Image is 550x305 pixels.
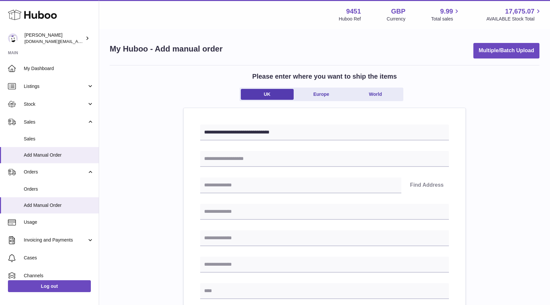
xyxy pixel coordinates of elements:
[24,169,87,175] span: Orders
[8,33,18,43] img: amir.ch@gmail.com
[473,43,539,58] button: Multiple/Batch Upload
[295,89,348,100] a: Europe
[505,7,534,16] span: 17,675.07
[24,186,94,192] span: Orders
[24,39,131,44] span: [DOMAIN_NAME][EMAIL_ADDRESS][DOMAIN_NAME]
[24,119,87,125] span: Sales
[8,280,91,292] a: Log out
[24,202,94,209] span: Add Manual Order
[431,7,460,22] a: 9.99 Total sales
[349,89,402,100] a: World
[486,16,542,22] span: AVAILABLE Stock Total
[346,7,361,16] strong: 9451
[24,65,94,72] span: My Dashboard
[24,273,94,279] span: Channels
[252,72,397,81] h2: Please enter where you want to ship the items
[431,16,460,22] span: Total sales
[24,237,87,243] span: Invoicing and Payments
[110,44,223,54] h1: My Huboo - Add manual order
[24,219,94,225] span: Usage
[387,16,406,22] div: Currency
[24,136,94,142] span: Sales
[24,255,94,261] span: Cases
[24,101,87,107] span: Stock
[440,7,453,16] span: 9.99
[24,83,87,90] span: Listings
[339,16,361,22] div: Huboo Ref
[24,32,84,45] div: [PERSON_NAME]
[391,7,405,16] strong: GBP
[24,152,94,158] span: Add Manual Order
[486,7,542,22] a: 17,675.07 AVAILABLE Stock Total
[241,89,294,100] a: UK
